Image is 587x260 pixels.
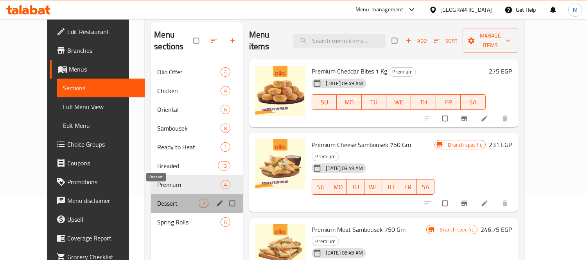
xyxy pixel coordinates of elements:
[221,124,230,133] div: items
[63,102,139,111] span: Full Menu View
[323,80,366,87] span: [DATE] 08:49 AM
[438,196,454,211] span: Select to update
[57,97,145,116] a: Full Menu View
[362,94,386,110] button: TU
[399,179,417,195] button: FR
[63,121,139,130] span: Edit Menu
[456,195,474,212] button: Branch-specific-item
[429,35,463,47] span: Sort items
[157,199,198,208] span: Dessert
[50,191,145,210] a: Menu disclaimer
[456,110,474,127] button: Branch-specific-item
[387,33,404,48] span: Select section
[157,67,220,77] span: Olio Offer
[221,181,230,188] span: 4
[221,86,230,95] div: items
[350,181,361,193] span: TU
[496,195,515,212] button: delete
[469,31,512,50] span: Manage items
[221,125,230,132] span: 8
[157,161,217,170] span: Breaded
[69,65,139,74] span: Menus
[323,165,366,172] span: [DATE] 08:49 AM
[50,172,145,191] a: Promotions
[312,152,339,161] span: Premium
[157,142,220,152] span: Ready to Heat
[386,94,411,110] button: WE
[411,94,436,110] button: TH
[221,106,230,113] span: 6
[67,27,139,36] span: Edit Restaurant
[420,181,431,193] span: SA
[67,196,139,205] span: Menu disclaimer
[414,97,433,108] span: TH
[221,67,230,77] div: items
[157,180,220,189] span: Premium
[347,179,364,195] button: TU
[432,35,460,47] button: Sort
[67,158,139,168] span: Coupons
[368,181,379,193] span: WE
[481,115,490,122] a: Edit menu item
[404,35,429,47] button: Add
[312,237,339,246] div: Premium
[434,36,458,45] span: Sort
[438,111,454,126] span: Select to update
[293,34,386,48] input: search
[67,233,139,243] span: Coverage Report
[437,226,477,233] span: Branch specific
[221,143,230,151] span: 1
[255,66,305,116] img: Premium Cheddar Bites 1 Kg
[332,181,344,193] span: MO
[390,97,408,108] span: WE
[312,94,337,110] button: SU
[255,139,305,189] img: Premium Cheese Sambousek 750 Gm
[365,97,383,108] span: TU
[50,154,145,172] a: Coupons
[315,181,327,193] span: SU
[50,135,145,154] a: Choice Groups
[389,67,416,76] span: Premium
[323,249,366,256] span: [DATE] 08:49 AM
[312,179,330,195] button: SU
[50,210,145,229] a: Upsell
[199,200,208,207] span: 2
[464,97,482,108] span: SA
[151,63,243,81] div: Olio Offer4
[221,217,230,227] div: items
[402,181,414,193] span: FR
[57,116,145,135] a: Edit Menu
[489,139,512,150] h6: 231 EGP
[57,79,145,97] a: Sections
[151,156,243,175] div: Breaded13
[218,162,230,170] span: 13
[215,198,226,208] button: edit
[151,138,243,156] div: Ready to Heat1
[463,29,518,53] button: Manage items
[50,22,145,41] a: Edit Restaurant
[151,119,243,138] div: Sambousek8
[151,81,243,100] div: Chicken4
[389,67,416,77] div: Premium
[406,36,427,45] span: Add
[224,32,243,49] button: Add section
[157,86,220,95] span: Chicken
[67,177,139,186] span: Promotions
[189,33,205,48] span: Select all sections
[199,199,208,208] div: items
[439,97,458,108] span: FR
[67,46,139,55] span: Branches
[440,5,492,14] div: [GEOGRAPHIC_DATA]
[63,83,139,93] span: Sections
[337,94,361,110] button: MO
[312,139,411,151] span: Premium Cheese Sambousek 750 Gm
[157,217,220,227] span: Spring Rolls
[312,224,406,235] span: Premium Meat Sambousek 750 Gm
[157,124,220,133] span: Sambousek
[151,213,243,231] div: Spring Rolls6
